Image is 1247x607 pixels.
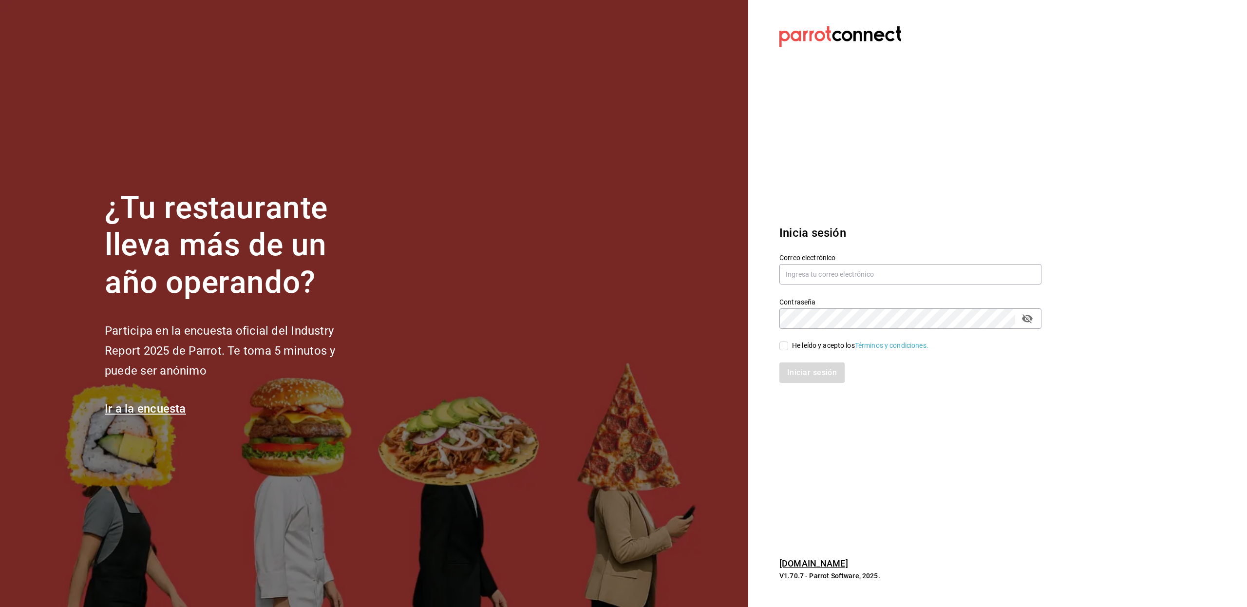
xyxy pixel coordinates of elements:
[105,190,368,302] h1: ¿Tu restaurante lleva más de un año operando?
[779,571,1041,581] p: V1.70.7 - Parrot Software, 2025.
[779,224,1041,242] h3: Inicia sesión
[779,264,1041,285] input: Ingresa tu correo electrónico
[779,558,848,569] a: [DOMAIN_NAME]
[855,341,928,349] a: Términos y condiciones.
[779,254,1041,261] label: Correo electrónico
[779,298,1041,305] label: Contraseña
[792,341,928,351] div: He leído y acepto los
[1019,310,1036,327] button: passwordField
[105,321,368,380] h2: Participa en la encuesta oficial del Industry Report 2025 de Parrot. Te toma 5 minutos y puede se...
[105,402,186,416] a: Ir a la encuesta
